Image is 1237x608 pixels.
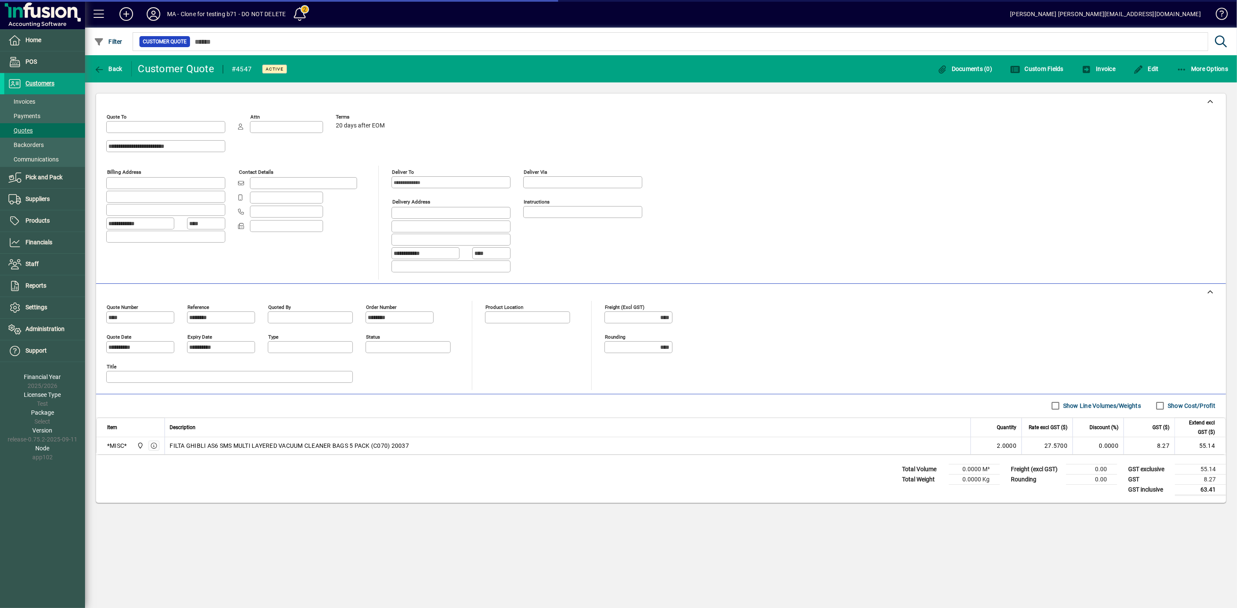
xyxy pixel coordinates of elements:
button: More Options [1175,61,1231,76]
a: Backorders [4,138,85,152]
div: #4547 [232,62,252,76]
span: Documents (0) [937,65,992,72]
span: Quantity [997,423,1016,432]
a: Knowledge Base [1209,2,1226,29]
span: Financial Year [24,373,61,380]
mat-label: Rounding [605,334,625,339]
span: Extend excl GST ($) [1180,418,1215,437]
span: Pick and Pack [26,174,62,181]
span: Invoices [9,98,35,105]
span: Christchurch Cleaning Supplies Ltd [135,441,145,450]
a: Settings [4,297,85,318]
td: Freight (excl GST) [1007,464,1066,474]
mat-label: Attn [250,114,260,120]
span: Suppliers [26,195,50,202]
div: [PERSON_NAME] [PERSON_NAME][EMAIL_ADDRESS][DOMAIN_NAME] [1010,7,1201,21]
button: Invoice [1079,61,1118,76]
a: Staff [4,254,85,275]
mat-label: Product location [485,304,523,310]
td: 8.27 [1124,437,1175,454]
span: Description [170,423,196,432]
span: GST ($) [1152,423,1169,432]
span: Invoice [1081,65,1115,72]
button: Documents (0) [935,61,994,76]
a: Invoices [4,94,85,109]
td: GST exclusive [1124,464,1175,474]
span: Support [26,347,47,354]
td: 55.14 [1175,437,1226,454]
app-page-header-button: Back [85,61,132,76]
span: Administration [26,325,65,332]
button: Edit [1131,61,1161,76]
mat-label: Status [366,334,380,339]
span: Products [26,217,50,224]
span: Custom Fields [1010,65,1064,72]
span: Backorders [9,141,44,148]
label: Show Line Volumes/Weights [1061,402,1141,410]
span: Node [36,445,50,452]
span: 20 days after EOM [336,122,385,129]
span: POS [26,58,37,65]
div: MA - Clone for testing b71 - DO NOT DELETE [167,7,286,21]
span: Staff [26,260,39,267]
td: GST [1124,474,1175,484]
td: 8.27 [1175,474,1226,484]
mat-label: Quoted by [268,304,291,310]
mat-label: Order number [366,304,397,310]
mat-label: Freight (excl GST) [605,304,644,310]
span: 2.0000 [997,441,1017,450]
span: FILTA GHIBLI AS6 SMS MULTI LAYERED VACUUM CLEANER BAGS 5 PACK (C070) 20037 [170,441,409,450]
mat-label: Deliver via [524,169,547,175]
span: Home [26,37,41,43]
span: More Options [1177,65,1228,72]
td: 0.0000 M³ [949,464,1000,474]
td: 0.00 [1066,464,1117,474]
a: Reports [4,275,85,297]
span: Item [107,423,117,432]
a: Payments [4,109,85,123]
a: Communications [4,152,85,167]
td: GST inclusive [1124,484,1175,495]
mat-label: Expiry date [187,334,212,339]
button: Add [113,6,140,22]
td: 63.41 [1175,484,1226,495]
span: Financials [26,239,52,246]
span: Filter [94,38,122,45]
span: Edit [1133,65,1159,72]
a: Home [4,30,85,51]
mat-label: Quote To [107,114,127,120]
td: 0.0000 [1072,437,1124,454]
span: Payments [9,113,40,119]
mat-label: Type [268,334,278,339]
span: Reports [26,282,46,289]
a: Products [4,210,85,232]
span: Customer Quote [143,37,187,46]
a: Financials [4,232,85,253]
span: Active [266,66,284,72]
a: Quotes [4,123,85,138]
span: Rate excl GST ($) [1029,423,1067,432]
span: Quotes [9,127,33,134]
td: Total Volume [898,464,949,474]
mat-label: Title [107,363,116,369]
button: Custom Fields [1008,61,1066,76]
span: Customers [26,80,54,87]
span: Communications [9,156,59,163]
mat-label: Reference [187,304,209,310]
a: Support [4,340,85,362]
td: 0.0000 Kg [949,474,1000,484]
button: Profile [140,6,167,22]
label: Show Cost/Profit [1166,402,1215,410]
span: Discount (%) [1089,423,1118,432]
span: Back [94,65,122,72]
span: Package [31,409,54,416]
button: Filter [92,34,125,49]
td: 0.00 [1066,474,1117,484]
span: Version [33,427,53,434]
span: Terms [336,114,387,120]
td: Rounding [1007,474,1066,484]
div: Customer Quote [138,62,215,76]
span: Licensee Type [24,391,61,398]
mat-label: Quote number [107,304,138,310]
span: Settings [26,304,47,311]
